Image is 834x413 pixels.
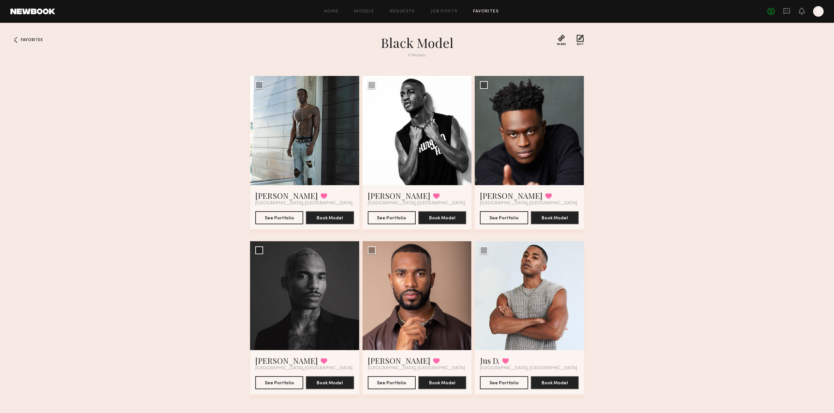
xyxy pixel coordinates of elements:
a: Jus D. [480,355,499,366]
button: See Portfolio [255,211,303,224]
a: [PERSON_NAME] [255,355,318,366]
div: 6 Models [300,53,534,58]
button: Share [557,35,566,46]
a: Book Model [531,215,579,220]
button: Edit [577,35,584,46]
button: Book Model [306,376,354,389]
button: See Portfolio [480,376,528,389]
button: Book Model [531,376,579,389]
a: [PERSON_NAME] [255,190,318,201]
button: Book Model [418,211,466,224]
a: S [813,6,824,17]
h1: Black Model [300,35,534,51]
a: Favorites [473,9,499,14]
a: Requests [390,9,415,14]
a: Favorites [10,35,21,45]
span: [GEOGRAPHIC_DATA], [GEOGRAPHIC_DATA] [255,366,352,371]
a: [PERSON_NAME] [368,355,430,366]
span: [GEOGRAPHIC_DATA], [GEOGRAPHIC_DATA] [368,201,465,206]
span: Favorites [21,38,43,42]
button: See Portfolio [368,211,416,224]
span: [GEOGRAPHIC_DATA], [GEOGRAPHIC_DATA] [368,366,465,371]
button: See Portfolio [480,211,528,224]
button: See Portfolio [368,376,416,389]
button: Book Model [418,376,466,389]
a: Book Model [418,215,466,220]
button: Book Model [306,211,354,224]
a: Book Model [531,380,579,385]
a: Models [354,9,374,14]
button: See Portfolio [255,376,303,389]
a: Home [324,9,339,14]
a: Book Model [418,380,466,385]
a: Book Model [306,215,354,220]
span: [GEOGRAPHIC_DATA], [GEOGRAPHIC_DATA] [255,201,352,206]
a: Book Model [306,380,354,385]
a: [PERSON_NAME] [368,190,430,201]
span: Edit [577,43,584,46]
a: Job Posts [431,9,458,14]
span: Share [557,43,566,46]
span: [GEOGRAPHIC_DATA], [GEOGRAPHIC_DATA] [480,366,577,371]
span: [GEOGRAPHIC_DATA], [GEOGRAPHIC_DATA] [480,201,577,206]
a: [PERSON_NAME] [480,190,543,201]
button: Book Model [531,211,579,224]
